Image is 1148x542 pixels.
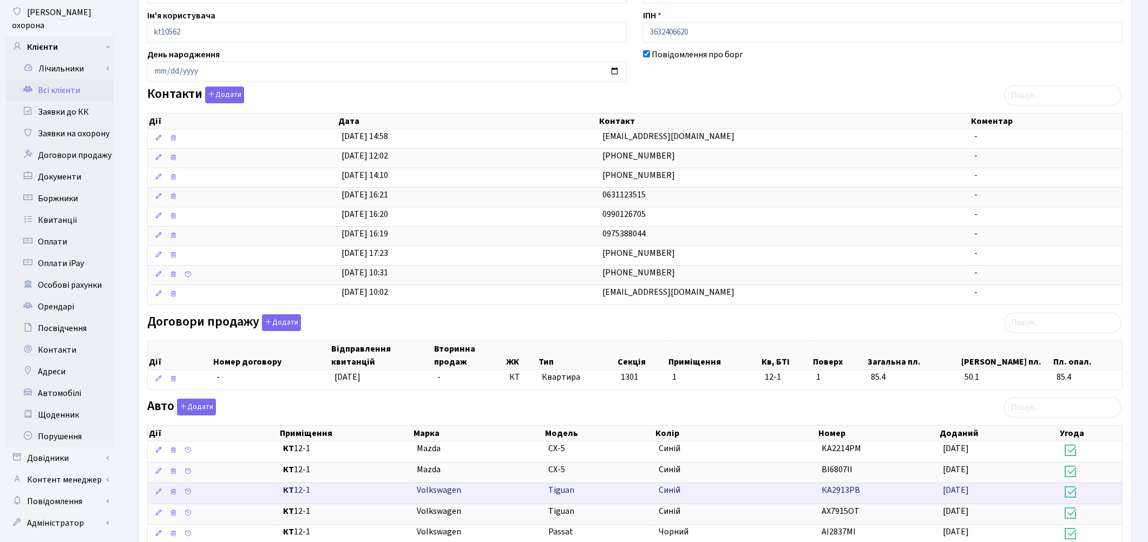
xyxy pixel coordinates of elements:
a: Боржники [5,188,114,209]
th: Коментар [970,114,1122,129]
span: 1 [816,371,862,384]
a: Адміністратор [5,512,114,534]
input: Пошук... [1004,313,1121,333]
th: Приміщення [668,341,761,369]
th: Дата [337,114,598,129]
span: - [974,247,978,259]
a: Додати [202,85,244,104]
th: Секція [616,341,667,369]
span: Passat [548,526,573,538]
th: Модель [544,426,655,441]
th: Поверх [812,341,867,369]
input: Пошук... [1004,85,1121,105]
th: Дії [148,426,279,441]
span: Чорний [659,526,689,538]
span: - [974,130,978,142]
span: - [217,371,220,383]
a: [PERSON_NAME] охорона [5,2,114,36]
span: - [974,150,978,162]
span: 85.4 [871,371,956,384]
th: Дії [148,341,212,369]
button: Договори продажу [262,314,301,331]
span: 12-1 [765,371,807,384]
label: Договори продажу [147,314,301,331]
span: [DATE] 17:23 [342,247,388,259]
span: 1301 [621,371,638,383]
span: [DATE] [943,526,969,538]
span: Volkswagen [417,484,461,496]
a: Документи [5,166,114,188]
th: Пл. опал. [1052,341,1122,369]
span: 50.1 [965,371,1048,384]
a: Автомобілі [5,382,114,404]
span: [DATE] 10:31 [342,267,388,279]
a: Оплати iPay [5,253,114,274]
span: Tiguan [548,505,574,517]
span: [DATE] 14:10 [342,169,388,181]
b: КТ [283,526,294,538]
a: Щоденник [5,404,114,426]
span: Синій [659,484,681,496]
th: Контакт [598,114,970,129]
span: [PHONE_NUMBER] [602,267,675,279]
th: Кв, БТІ [760,341,811,369]
span: Синій [659,464,681,475]
span: 0990126705 [602,208,646,220]
span: 12-1 [283,505,409,518]
span: BI6807II [822,464,852,475]
b: КТ [283,484,294,496]
th: Марка [412,426,543,441]
th: Номер [817,426,938,441]
span: [DATE] 16:19 [342,228,388,240]
label: ІПН [643,9,661,22]
label: Ім'я користувача [147,9,215,22]
span: Mazda [417,442,441,454]
a: Повідомлення [5,491,114,512]
label: Авто [147,399,216,415]
span: Синій [659,505,681,517]
span: [DATE] 12:02 [342,150,388,162]
b: КТ [283,464,294,475]
a: Заявки до КК [5,101,114,123]
a: Орендарі [5,296,114,318]
span: [EMAIL_ADDRESS][DOMAIN_NAME] [602,286,734,298]
th: Відправлення квитанцій [330,341,433,369]
span: - [974,169,978,181]
a: Адреси [5,361,114,382]
th: Колір [655,426,818,441]
a: Контент менеджер [5,469,114,491]
input: Пошук... [1004,397,1121,418]
span: AX7915OT [822,505,860,517]
th: Загальна пл. [867,341,960,369]
button: Контакти [205,87,244,103]
span: [PHONE_NUMBER] [602,247,675,259]
span: [DATE] [943,442,969,454]
span: - [437,371,441,383]
span: 12-1 [283,526,409,538]
span: - [974,189,978,201]
span: Mazda [417,464,441,475]
span: 1 [672,371,677,383]
span: КА2913РВ [822,484,860,496]
span: 0975388044 [602,228,646,240]
button: Авто [177,399,216,415]
th: Угода [1059,426,1122,441]
span: 12-1 [283,442,409,455]
th: [PERSON_NAME] пл. [960,341,1052,369]
th: Дії [148,114,337,129]
label: Повідомлення про борг [652,48,743,61]
b: КТ [283,442,294,454]
span: [DATE] 14:58 [342,130,388,142]
a: Довідники [5,447,114,469]
span: Volkswagen [417,526,461,538]
th: Номер договору [212,341,330,369]
th: Приміщення [279,426,413,441]
span: [DATE] 10:02 [342,286,388,298]
a: Порушення [5,426,114,447]
span: AІ2837MІ [822,526,856,538]
th: ЖК [505,341,537,369]
a: Контакти [5,339,114,361]
span: CX-5 [548,464,565,475]
th: Вторинна продаж [433,341,505,369]
a: Оплати [5,231,114,253]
